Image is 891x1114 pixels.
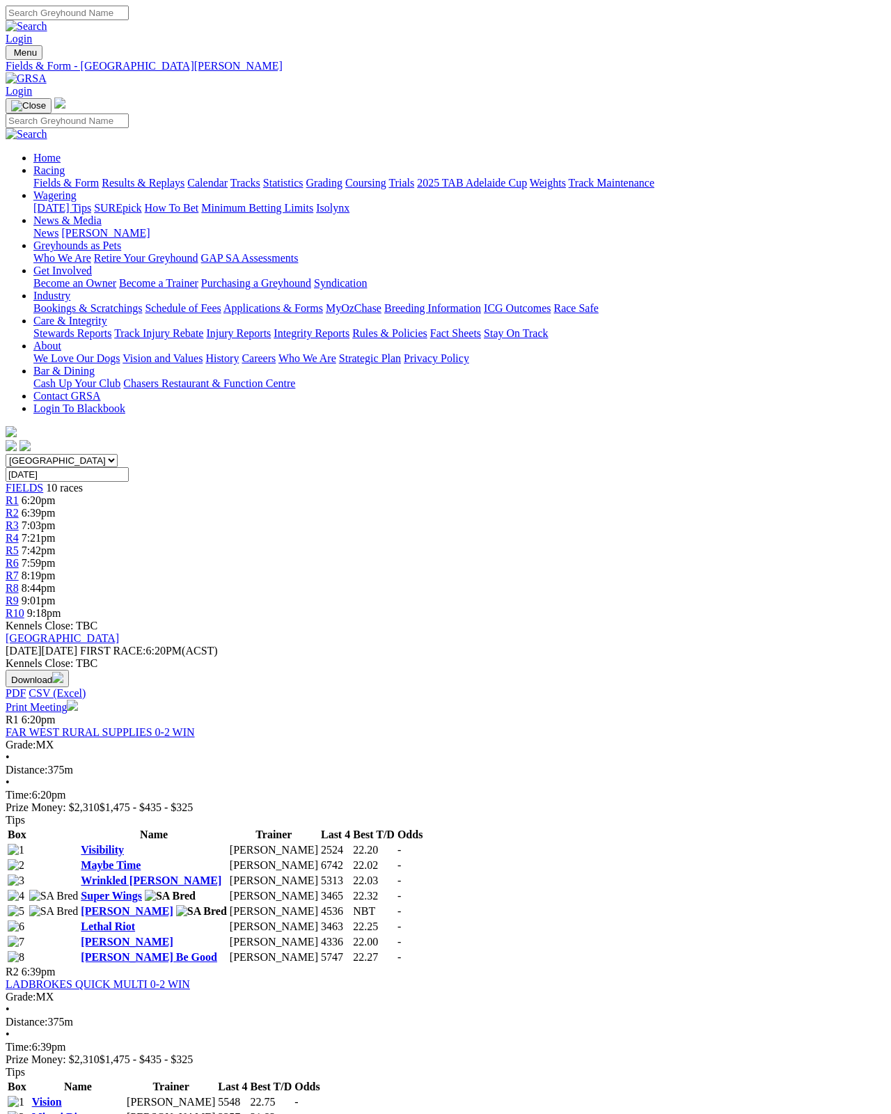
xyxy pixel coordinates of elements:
span: R9 [6,595,19,606]
th: Name [80,828,228,842]
a: Wagering [33,189,77,201]
div: News & Media [33,227,885,240]
a: Track Maintenance [569,177,654,189]
span: R1 [6,714,19,725]
div: 375m [6,764,885,776]
span: - [397,844,401,856]
th: Odds [294,1080,320,1094]
a: R4 [6,532,19,544]
a: ICG Outcomes [484,302,551,314]
a: Login [6,85,32,97]
span: Tips [6,814,25,826]
th: Trainer [126,1080,216,1094]
span: 7:03pm [22,519,56,531]
td: 22.75 [249,1095,292,1109]
td: [PERSON_NAME] [229,858,319,872]
td: [PERSON_NAME] [229,920,319,934]
span: 10 races [46,482,83,494]
td: 22.00 [352,935,395,949]
th: Best T/D [352,828,395,842]
input: Search [6,6,129,20]
a: Racing [33,164,65,176]
span: Kennels Close: TBC [6,620,97,631]
div: 375m [6,1016,885,1028]
span: - [397,936,401,948]
td: 4536 [320,904,351,918]
span: - [294,1096,298,1108]
a: [PERSON_NAME] [81,905,173,917]
img: 4 [8,890,24,902]
span: [DATE] [6,645,77,657]
a: [DATE] Tips [33,202,91,214]
a: Care & Integrity [33,315,107,327]
td: [PERSON_NAME] [229,904,319,918]
td: 3465 [320,889,351,903]
span: R1 [6,494,19,506]
div: Bar & Dining [33,377,885,390]
span: 7:59pm [22,557,56,569]
th: Trainer [229,828,319,842]
span: Box [8,829,26,840]
img: printer.svg [67,700,78,711]
td: 22.03 [352,874,395,888]
span: Time: [6,789,32,801]
img: 8 [8,951,24,964]
input: Search [6,113,129,128]
span: R5 [6,544,19,556]
td: 5313 [320,874,351,888]
div: Prize Money: $2,310 [6,801,885,814]
img: 5 [8,905,24,918]
a: MyOzChase [326,302,381,314]
span: FIRST RACE: [80,645,145,657]
a: Track Injury Rebate [114,327,203,339]
a: R10 [6,607,24,619]
div: Racing [33,177,885,189]
span: Box [8,1081,26,1092]
span: Distance: [6,1016,47,1028]
span: $1,475 - $435 - $325 [100,1053,194,1065]
td: 22.27 [352,950,395,964]
span: $1,475 - $435 - $325 [100,801,194,813]
th: Last 4 [217,1080,248,1094]
span: FIELDS [6,482,43,494]
a: [PERSON_NAME] [61,227,150,239]
div: 6:20pm [6,789,885,801]
a: 2025 TAB Adelaide Cup [417,177,527,189]
img: logo-grsa-white.png [54,97,65,109]
img: logo-grsa-white.png [6,426,17,437]
td: 2524 [320,843,351,857]
a: Rules & Policies [352,327,427,339]
a: Fields & Form [33,177,99,189]
a: Strategic Plan [339,352,401,364]
div: Kennels Close: TBC [6,657,885,670]
a: Minimum Betting Limits [201,202,313,214]
div: Wagering [33,202,885,214]
a: R8 [6,582,19,594]
div: MX [6,739,885,751]
a: Purchasing a Greyhound [201,277,311,289]
img: 1 [8,844,24,856]
span: • [6,751,10,763]
span: 6:39pm [22,507,56,519]
img: twitter.svg [19,440,31,451]
a: About [33,340,61,352]
td: 4336 [320,935,351,949]
a: Bookings & Scratchings [33,302,142,314]
a: Industry [33,290,70,301]
a: [PERSON_NAME] Be Good [81,951,217,963]
td: [PERSON_NAME] [229,843,319,857]
a: Grading [306,177,342,189]
span: 7:21pm [22,532,56,544]
span: 9:01pm [22,595,56,606]
a: Stay On Track [484,327,548,339]
th: Odds [397,828,423,842]
a: Weights [530,177,566,189]
th: Name [31,1080,125,1094]
a: Isolynx [316,202,349,214]
span: • [6,1028,10,1040]
img: SA Bred [29,890,79,902]
a: Home [33,152,61,164]
td: 5548 [217,1095,248,1109]
a: Super Wings [81,890,142,902]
